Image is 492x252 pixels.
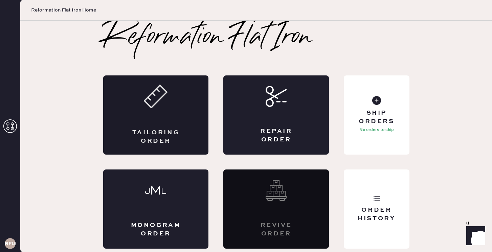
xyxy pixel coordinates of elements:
h3: RFIA [5,241,16,246]
div: Tailoring Order [130,129,182,145]
p: No orders to ship [359,126,394,134]
div: Interested? Contact us at care@hemster.co [223,169,329,249]
div: Ship Orders [349,109,404,126]
iframe: Front Chat [460,222,489,251]
span: Reformation Flat Iron Home [31,7,96,14]
div: Revive order [250,221,302,238]
div: Monogram Order [130,221,182,238]
div: Order History [349,206,404,223]
h2: Reformation Flat Iron [103,24,313,51]
div: Repair Order [250,127,302,144]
